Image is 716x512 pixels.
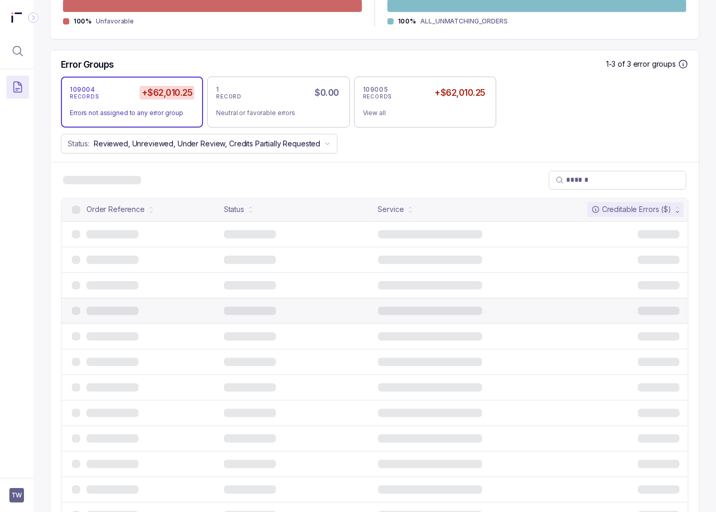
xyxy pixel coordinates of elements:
button: User initials [9,488,24,503]
p: RECORD [216,94,242,100]
p: RECORDS [363,94,392,100]
div: Errors not assigned to any error group [70,108,186,118]
p: Status: [68,139,90,149]
p: ALL_UNMATCHING_ORDERS [420,16,507,27]
p: 1 [216,85,219,94]
div: Collapse Icon [27,11,40,24]
p: 109004 [70,85,95,94]
div: Service [378,204,404,215]
div: Creditable Errors ($) [592,204,671,215]
p: error groups [633,59,676,69]
button: Status:Reviewed, Unreviewed, Under Review, Credits Partially Requested [61,134,337,154]
h5: +$62,010.25 [433,86,487,99]
h5: Error Groups [61,59,114,70]
p: 100% [73,17,92,26]
p: 109005 [363,85,388,94]
div: Neutral or favorable errors [216,108,332,118]
p: RECORDS [70,94,99,100]
h5: $0.00 [312,86,341,99]
div: Order Reference [86,204,145,215]
p: Unfavorable [96,16,134,27]
p: 1-3 of 3 [606,59,633,69]
button: Menu Icon Button MagnifyingGlassIcon [6,40,29,63]
div: View all [363,108,479,118]
button: Menu Icon Button DocumentTextIcon [6,76,29,98]
p: Reviewed, Unreviewed, Under Review, Credits Partially Requested [94,139,320,149]
p: 100% [398,17,416,26]
div: Status [224,204,244,215]
h5: +$62,010.25 [140,86,194,99]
